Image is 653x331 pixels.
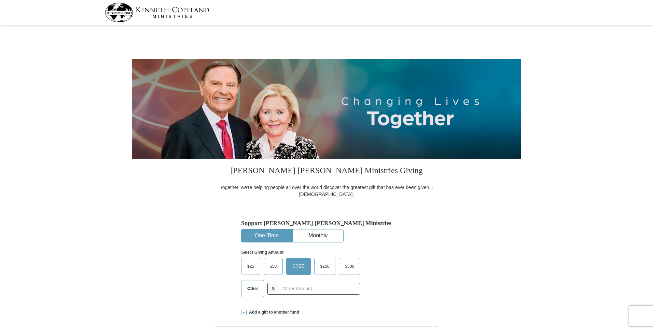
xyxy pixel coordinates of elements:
span: $ [267,283,279,295]
span: Other [244,283,262,294]
span: $500 [342,261,358,272]
h3: [PERSON_NAME] [PERSON_NAME] Ministries Giving [216,159,437,184]
span: $250 [317,261,333,272]
input: Other Amount [279,283,360,295]
span: $50 [266,261,280,272]
h5: Support [PERSON_NAME] [PERSON_NAME] Ministries [241,220,412,227]
span: $25 [244,261,258,272]
span: Add a gift to another fund [247,309,299,315]
button: One-Time [241,229,292,242]
strong: Select Giving Amount [241,250,283,255]
div: Together, we're helping people all over the world discover the greatest gift that has ever been g... [216,184,437,198]
span: $100 [289,261,308,272]
button: Monthly [293,229,343,242]
img: kcm-header-logo.svg [105,3,209,22]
